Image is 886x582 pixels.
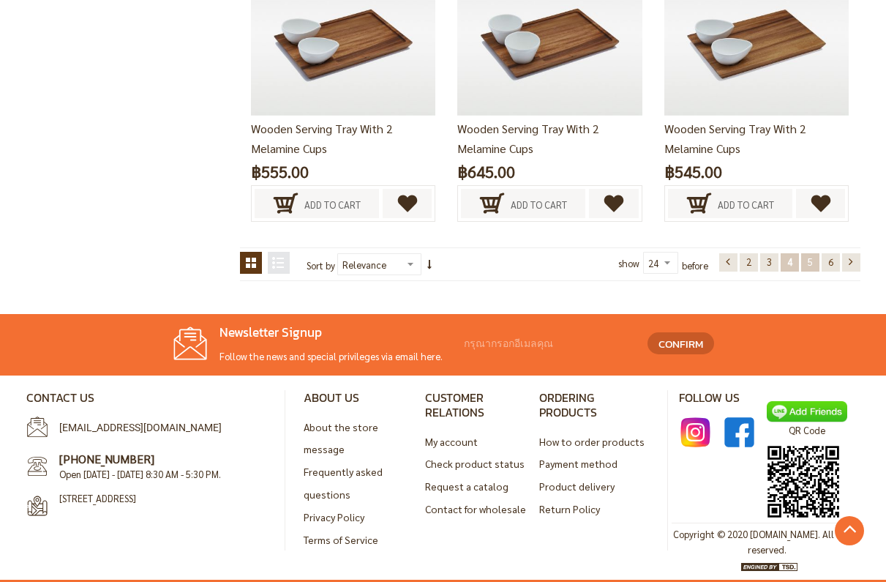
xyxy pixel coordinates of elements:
button: Add to Cart [255,189,379,218]
font: Sort by [307,258,335,271]
font: Ordering products [539,389,597,421]
font: ฿555.00 [251,161,309,182]
a: Frequently asked questions [304,465,383,501]
a: Wooden serving tray with 2 melamine cups [457,121,599,156]
a: 3 [760,253,778,272]
font: Open [DATE] - [DATE] 8:30 AM - 5:30 PM. [59,468,221,480]
a: Request a catalog [425,480,508,493]
font: About us [304,389,359,406]
a: multi-purpose trays, serving platters, serving trays, serving pieces, food display, food presenta... [251,15,435,28]
font: Customer Relations [425,389,484,421]
a: [EMAIL_ADDRESS][DOMAIN_NAME] [59,422,222,433]
font: Add to Cart [718,198,774,211]
a: [PHONE_NUMBER] [59,451,154,466]
font: Follow the news and special privileges via email here. [219,350,443,362]
button: Add to Cart [668,189,792,218]
font: Follow us [679,389,740,406]
a: Check product status [425,457,525,470]
a: Wooden serving tray with 2 melamine cups [251,121,393,156]
font: Copyright © 2020 [DOMAIN_NAME]. All rights reserved. [673,528,861,556]
font: Contact us [26,389,94,406]
font: 4 [787,255,792,268]
a: 6 [822,253,840,272]
a: Add to favorites [383,189,432,218]
font: Add to Cart [304,198,361,211]
a: Wooden serving tray with 2 melamine cups [664,121,806,156]
font: before [682,258,708,271]
font: 6 [828,255,833,268]
font: 2 [746,255,751,268]
a: 2 [740,253,758,272]
font: show [618,257,639,269]
a: Payment method [539,457,617,470]
font: confirm [658,335,703,352]
font: QR Code [789,424,825,436]
font: 3 [767,255,772,268]
font: ฿645.00 [457,161,515,182]
font: ฿545.00 [664,161,722,182]
a: My account [425,435,478,448]
a: multi-purpose trays, serving platters, serving trays, serving pieces, food display, food presenta... [457,15,642,28]
font: [STREET_ADDRESS] [59,492,136,504]
a: Go to Top [835,516,864,545]
a: Contact for wholesale [425,502,526,515]
strong: table [240,252,262,274]
a: Return Policy [539,502,600,515]
a: About the store [304,420,378,433]
a: Add to favorites [796,189,846,218]
font: Newsletter Signup [219,323,322,342]
a: 5 [801,253,819,272]
font: 5 [808,255,813,268]
a: message [304,442,345,455]
a: Add to favorites [589,189,639,218]
button: confirm [647,332,714,354]
button: Add to Cart [461,189,585,218]
a: Privacy Policy [304,510,364,523]
a: multi-purpose trays, serving platters, serving trays, serving pieces, food display, food presenta... [664,15,849,28]
a: Product delivery [539,480,615,493]
font: Add to Cart [511,198,567,211]
a: How to order products [539,435,645,448]
a: Terms of Service [304,533,378,546]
